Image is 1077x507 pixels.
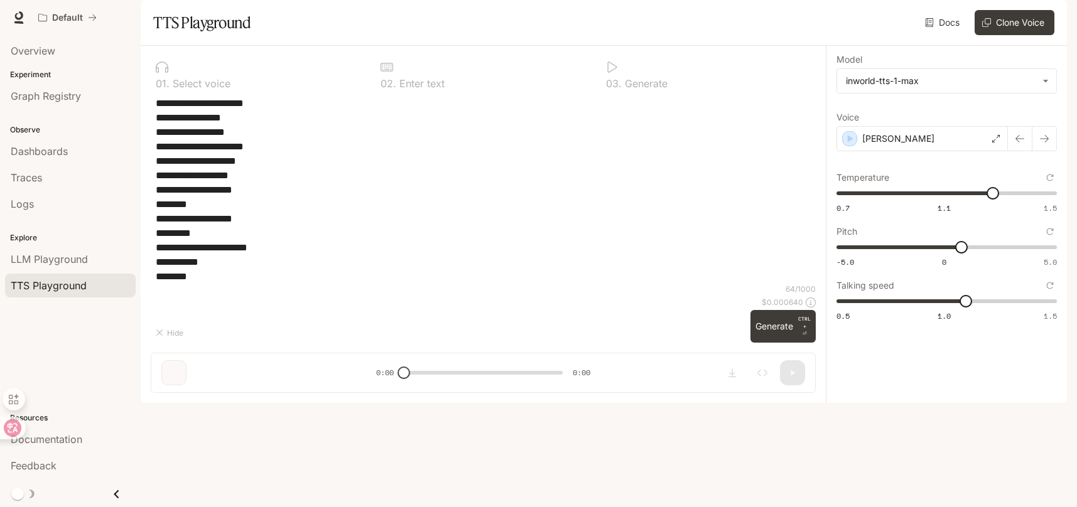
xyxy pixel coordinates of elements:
span: 5.0 [1044,257,1057,267]
div: inworld-tts-1-max [837,69,1056,93]
a: Docs [923,10,965,35]
span: 1.5 [1044,203,1057,213]
p: Generate [622,78,668,88]
button: Reset to default [1043,279,1057,292]
p: Default [52,13,83,23]
span: 0.5 [836,311,850,321]
span: 0 [942,257,946,267]
p: 0 3 . [606,78,622,88]
span: 0.7 [836,203,850,213]
button: Reset to default [1043,225,1057,238]
p: $ 0.000640 [762,297,803,307]
p: 0 1 . [156,78,170,88]
button: Reset to default [1043,171,1057,184]
p: 0 2 . [381,78,396,88]
button: Clone Voice [975,10,1054,35]
p: CTRL + [798,315,811,330]
div: inworld-tts-1-max [846,75,1036,87]
p: Enter text [396,78,445,88]
span: 1.0 [938,311,951,321]
span: 1.1 [938,203,951,213]
h1: TTS Playground [153,10,251,35]
p: Voice [836,113,859,122]
p: Temperature [836,173,889,182]
p: Talking speed [836,281,894,290]
button: All workspaces [33,5,102,30]
p: Pitch [836,227,857,236]
p: ⏎ [798,315,811,338]
button: GenerateCTRL +⏎ [750,310,816,343]
p: [PERSON_NAME] [862,132,934,145]
span: -5.0 [836,257,854,267]
p: Model [836,55,862,64]
button: Hide [151,323,191,343]
p: Select voice [170,78,230,88]
span: 1.5 [1044,311,1057,321]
